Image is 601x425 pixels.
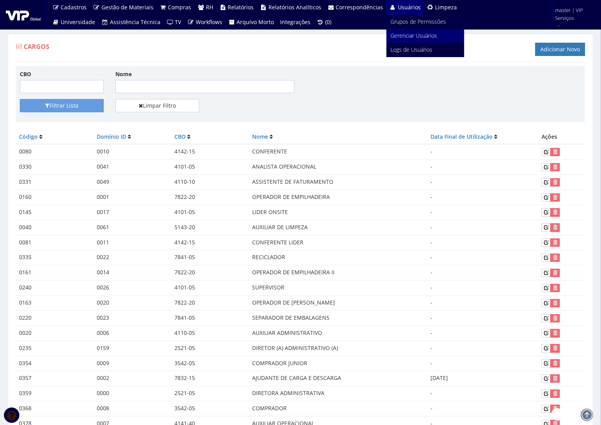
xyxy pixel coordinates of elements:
[196,18,222,26] span: Workflows
[94,160,171,175] td: 0041
[16,160,94,175] td: 0330
[16,220,94,235] td: 0040
[16,205,94,220] td: 0145
[249,250,428,265] td: RECICLADOR
[16,401,94,416] td: 0368
[19,133,38,140] a: Código
[171,205,249,220] td: 4101-05
[171,235,249,250] td: 4142-15
[428,326,538,341] td: -
[16,235,94,250] td: 0081
[94,265,171,280] td: 0014
[171,190,249,205] td: 7822-20
[171,280,249,296] td: 4101-05
[94,175,171,190] td: 0049
[387,15,464,29] a: Grupos de Permissões
[94,220,171,235] td: 0061
[97,133,126,140] a: Domínio ID
[391,18,446,25] span: Grupos de Permissões
[20,99,104,112] button: Filtrar Lista
[535,43,585,56] a: Adicionar Novo
[428,160,538,175] td: -
[171,175,249,190] td: 4110-10
[428,144,538,159] td: -
[20,70,31,78] label: CBO
[16,310,94,326] td: 0220
[16,371,94,386] td: 0357
[268,3,321,11] span: Relatórios Analíticos
[428,356,538,371] td: -
[249,386,428,401] td: DIRETORA ADMINISTRATIVA
[61,18,96,26] span: Universidade
[171,250,249,265] td: 7841-05
[94,371,171,386] td: 0002
[249,220,428,235] td: AUXILIAR DE LIMPEZA
[94,296,171,311] td: 0020
[398,3,421,11] span: Usuários
[228,3,254,11] span: Relatórios
[174,133,186,140] a: CBO
[101,3,153,11] span: Gestão de Materiais
[49,15,99,30] a: Universidade
[206,3,213,11] span: RH
[277,15,314,30] a: Integrações
[249,190,428,205] td: OPERADOR DE EMPILHADEIRA
[431,133,493,140] a: Data Final de Utilização
[171,401,249,416] td: 3542-05
[387,43,464,57] a: Logs de Usuários
[428,310,538,326] td: -
[428,386,538,401] td: -
[249,235,428,250] td: CONFERENTE LIDER
[16,280,94,296] td: 0240
[171,326,249,341] td: 4110-05
[249,401,428,416] td: COMPRADOR
[16,144,94,159] td: 0080
[428,280,538,296] td: -
[171,386,249,401] td: 2521-05
[171,356,249,371] td: 3542-05
[249,144,428,159] td: CONFERENTE
[428,235,538,250] td: -
[94,326,171,341] td: 0006
[16,356,94,371] td: 0354
[94,250,171,265] td: 0022
[16,265,94,280] td: 0161
[171,341,249,356] td: 2521-05
[171,310,249,326] td: 7841-05
[249,371,428,386] td: AJUDANTE DE CARGA E DESCARGA
[249,280,428,296] td: SUPERVISOR
[94,235,171,250] td: 0011
[164,15,185,30] a: TV
[94,144,171,159] td: 0010
[94,401,171,416] td: 0008
[436,3,457,11] span: Limpeza
[171,160,249,175] td: 4101-05
[171,265,249,280] td: 7822-20
[428,265,538,280] td: -
[16,341,94,356] td: 0235
[16,326,94,341] td: 0020
[99,15,164,30] a: Assistência Técnica
[325,18,331,26] span: (0)
[94,190,171,205] td: 0001
[168,3,192,11] span: Compras
[249,341,428,356] td: DIRETOR (A) ADMINISTRATIVO (A)
[115,99,199,112] a: Limpar Filtro
[24,42,49,51] span: Cargos
[185,15,226,30] a: Workflows
[94,280,171,296] td: 0026
[428,250,538,265] td: -
[16,190,94,205] td: 0160
[16,175,94,190] td: 0331
[61,3,87,11] span: Cadastros
[249,205,428,220] td: LIDER ONSITE
[110,18,160,26] span: Assistência Técnica
[94,310,171,326] td: 0023
[94,341,171,356] td: 0159
[249,326,428,341] td: AUXILIAR ADMINISTRATIVO
[6,9,41,21] img: logo
[171,144,249,159] td: 4142-15
[428,401,538,416] td: -
[249,175,428,190] td: ASSISTENTE DE FATURAMENTO
[249,356,428,371] td: COMPRADOR JUNIOR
